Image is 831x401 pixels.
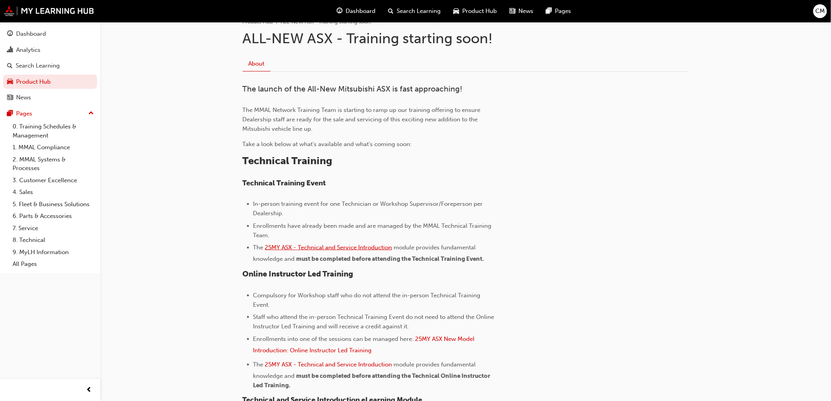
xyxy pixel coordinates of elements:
a: guage-iconDashboard [330,3,382,19]
button: CM [813,4,827,18]
a: Analytics [3,43,97,57]
span: CM [816,7,825,16]
a: Search Learning [3,59,97,73]
span: The [253,361,264,368]
a: About [243,56,271,71]
span: Enrollments have already been made and are managed by the MMAL Technical Training Team. [253,222,493,239]
button: Pages [3,106,97,121]
span: Dashboard [346,7,375,16]
span: car-icon [7,79,13,86]
span: guage-icon [7,31,13,38]
span: pages-icon [546,6,552,16]
span: search-icon [388,6,394,16]
span: Search Learning [397,7,441,16]
div: Analytics [16,46,40,55]
span: In-person training event for one Technician or Workshop Supervisor/Foreperson per Dealership. [253,200,485,217]
div: Search Learning [16,61,60,70]
a: search-iconSearch Learning [382,3,447,19]
a: 6. Parts & Accessories [9,210,97,222]
a: Product Hub [3,75,97,89]
a: 8. Technical [9,234,97,246]
span: News [518,7,533,16]
a: All Pages [9,258,97,270]
span: search-icon [7,62,13,70]
div: Dashboard [16,29,46,38]
span: Technical Training [243,155,333,167]
span: news-icon [509,6,515,16]
a: 5. Fleet & Business Solutions [9,198,97,211]
a: 9. MyLH Information [9,246,97,258]
span: The launch of the All-New Mitsubishi ASX is fast approaching! [243,84,463,93]
span: prev-icon [86,385,92,395]
button: DashboardAnalyticsSearch LearningProduct HubNews [3,25,97,106]
span: car-icon [453,6,459,16]
span: Enrollments into one of the sessions can be managed here: [253,335,414,342]
a: 3. Customer Excellence [9,174,97,187]
a: 7. Service [9,222,97,234]
a: Dashboard [3,27,97,41]
span: news-icon [7,94,13,101]
a: pages-iconPages [540,3,577,19]
a: 25MY ASX New Model Introduction: Online Instructor Led Training [253,335,476,354]
a: 4. Sales [9,186,97,198]
span: must be completed before attending the Technical Online Instructor Led Training. [253,372,492,389]
a: 25MY ASX - Technical and Service Introduction [265,361,392,368]
span: The [253,244,264,251]
span: Take a look below at what's available and what's coming soon: [243,141,412,148]
a: 25MY ASX - Technical and Service Introduction [265,244,392,251]
span: Pages [555,7,571,16]
span: Online Instructor Led Training [243,269,353,278]
a: News [3,90,97,105]
div: News [16,93,31,102]
a: car-iconProduct Hub [447,3,503,19]
span: chart-icon [7,47,13,54]
h1: ALL-NEW ASX - Training starting soon! [243,30,689,47]
span: Technical Training Event [243,179,326,187]
img: mmal [4,6,94,16]
span: pages-icon [7,110,13,117]
span: up-icon [88,108,94,119]
a: 1. MMAL Compliance [9,141,97,154]
span: Staff who attend the in-person Technical Training Event do not need to attend the Online Instruct... [253,313,496,330]
a: 0. Training Schedules & Management [9,121,97,141]
span: Compulsory for Workshop staff who do not attend the in-person Technical Training Event. [253,292,482,308]
span: Product Hub [462,7,497,16]
a: 2. MMAL Systems & Processes [9,154,97,174]
span: guage-icon [337,6,342,16]
span: The MMAL Network Training Team is starting to ramp up our training offering to ensure Dealership ... [243,106,482,132]
a: news-iconNews [503,3,540,19]
span: must be completed before attending the Technical Training Event. [297,255,484,262]
div: Pages [16,109,32,118]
